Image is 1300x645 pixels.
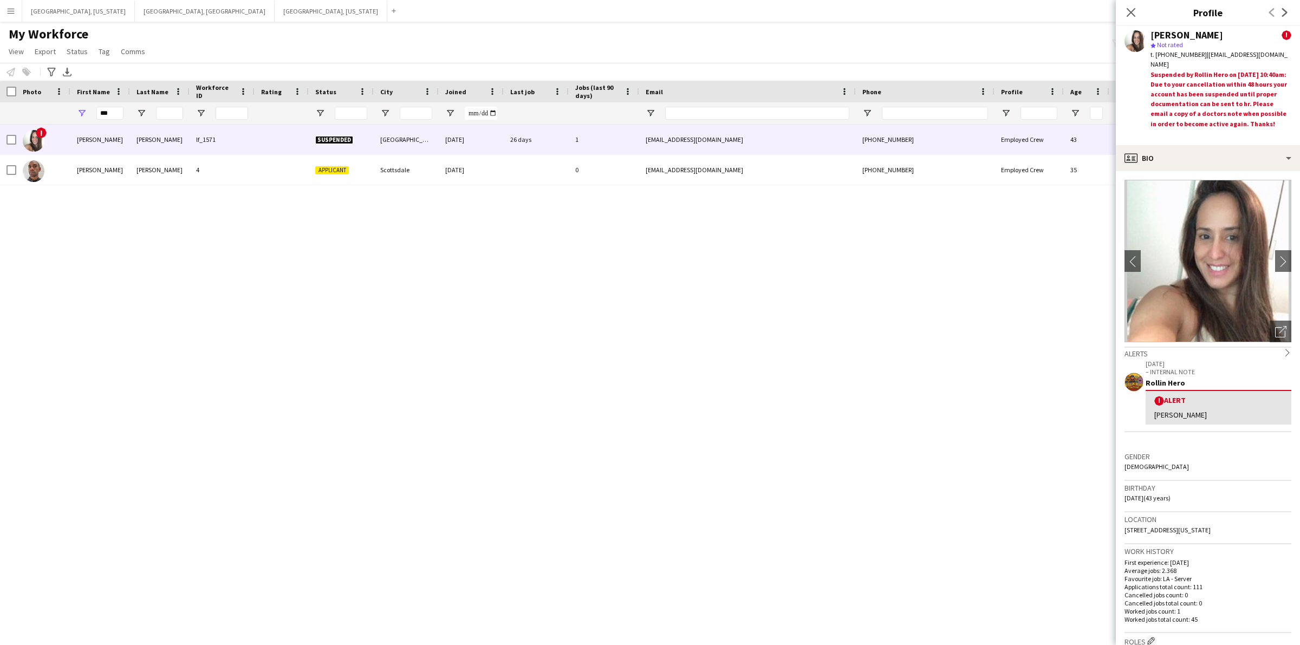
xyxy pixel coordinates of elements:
[380,88,393,96] span: City
[36,127,47,138] span: !
[1124,583,1291,591] p: Applications total count: 111
[445,88,466,96] span: Joined
[96,107,123,120] input: First Name Filter Input
[77,108,87,118] button: Open Filter Menu
[439,125,504,154] div: [DATE]
[856,125,994,154] div: [PHONE_NUMBER]
[35,47,56,56] span: Export
[504,125,569,154] div: 26 days
[315,166,349,174] span: Applicant
[569,125,639,154] div: 1
[1282,30,1291,40] span: !
[1150,30,1223,40] div: [PERSON_NAME]
[1124,494,1171,502] span: [DATE] (43 years)
[1150,50,1288,68] span: | [EMAIL_ADDRESS][DOMAIN_NAME]
[1070,108,1080,118] button: Open Filter Menu
[1124,575,1291,583] p: Favourite job: LA - Server
[1124,599,1291,607] p: Cancelled jobs total count: 0
[510,88,535,96] span: Last job
[1124,462,1189,471] span: [DEMOGRAPHIC_DATA]
[1124,546,1291,556] h3: Work history
[862,88,881,96] span: Phone
[1146,378,1291,388] div: Rollin Hero
[1124,615,1291,623] p: Worked jobs total count: 45
[70,125,130,154] div: [PERSON_NAME]
[99,47,110,56] span: Tag
[465,107,497,120] input: Joined Filter Input
[62,44,92,58] a: Status
[882,107,988,120] input: Phone Filter Input
[190,155,255,185] div: 4
[196,83,235,100] span: Workforce ID
[1124,483,1291,493] h3: Birthday
[374,155,439,185] div: Scottsdale
[4,44,28,58] a: View
[9,26,88,42] span: My Workforce
[216,107,248,120] input: Workforce ID Filter Input
[1124,452,1291,461] h3: Gender
[136,108,146,118] button: Open Filter Menu
[1270,321,1291,342] div: Open photos pop-in
[575,83,620,100] span: Jobs (last 90 days)
[569,155,639,185] div: 0
[335,107,367,120] input: Status Filter Input
[315,108,325,118] button: Open Filter Menu
[1064,155,1109,185] div: 35
[1154,395,1283,406] div: Alert
[121,47,145,56] span: Comms
[1157,41,1183,49] span: Not rated
[1150,139,1291,148] div: [EMAIL_ADDRESS][DOMAIN_NAME]
[1154,396,1164,406] span: !
[1124,347,1291,359] div: Alerts
[639,155,856,185] div: [EMAIL_ADDRESS][DOMAIN_NAME]
[994,125,1064,154] div: Employed Crew
[45,66,58,79] app-action-btn: Advanced filters
[646,88,663,96] span: Email
[439,155,504,185] div: [DATE]
[639,125,856,154] div: [EMAIL_ADDRESS][DOMAIN_NAME]
[67,47,88,56] span: Status
[23,88,41,96] span: Photo
[135,1,275,22] button: [GEOGRAPHIC_DATA], [GEOGRAPHIC_DATA]
[1124,514,1291,524] h3: Location
[70,155,130,185] div: [PERSON_NAME]
[1124,591,1291,599] p: Cancelled jobs count: 0
[374,125,439,154] div: [GEOGRAPHIC_DATA]
[275,1,387,22] button: [GEOGRAPHIC_DATA], [US_STATE]
[1150,70,1291,141] div: Suspended by Rollin Hero on [DATE] 10:40am: Due to your cancellation within 48 hours your account...
[445,108,455,118] button: Open Filter Menu
[130,155,190,185] div: [PERSON_NAME]
[1090,107,1103,120] input: Age Filter Input
[61,66,74,79] app-action-btn: Export XLSX
[1124,526,1211,534] span: [STREET_ADDRESS][US_STATE]
[1020,107,1057,120] input: Profile Filter Input
[1124,607,1291,615] p: Worked jobs count: 1
[380,108,390,118] button: Open Filter Menu
[315,88,336,96] span: Status
[1124,180,1291,342] img: Crew avatar or photo
[261,88,282,96] span: Rating
[94,44,114,58] a: Tag
[23,160,44,182] img: Jayson Adams
[1124,558,1291,566] p: First experience: [DATE]
[400,107,432,120] input: City Filter Input
[1146,368,1291,376] p: – INTERNAL NOTE
[77,88,110,96] span: First Name
[315,136,353,144] span: Suspended
[1116,5,1300,19] h3: Profile
[156,107,183,120] input: Last Name Filter Input
[136,88,168,96] span: Last Name
[1116,145,1300,171] div: Bio
[30,44,60,58] a: Export
[196,108,206,118] button: Open Filter Menu
[190,125,255,154] div: lf_1571
[1001,108,1011,118] button: Open Filter Menu
[9,47,24,56] span: View
[862,108,872,118] button: Open Filter Menu
[1146,360,1291,368] p: [DATE]
[116,44,149,58] a: Comms
[646,108,655,118] button: Open Filter Menu
[856,155,994,185] div: [PHONE_NUMBER]
[1070,88,1082,96] span: Age
[1124,566,1291,575] p: Average jobs: 2.368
